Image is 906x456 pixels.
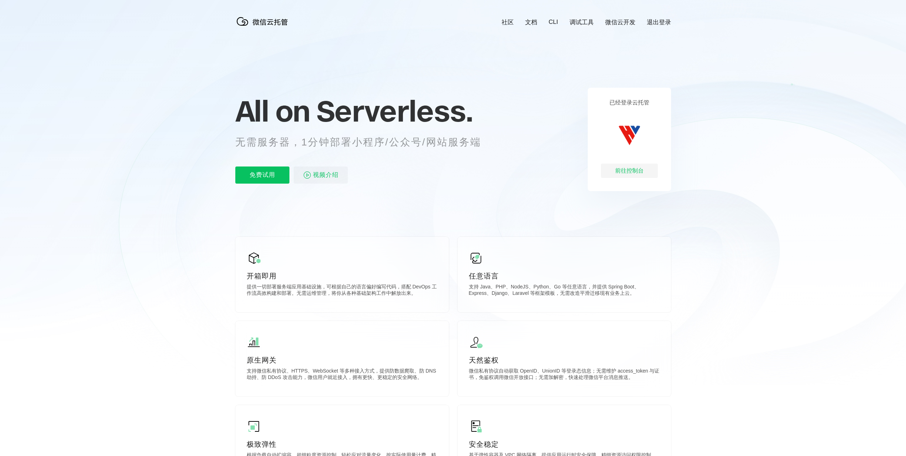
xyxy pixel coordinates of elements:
[235,14,292,29] img: 微信云托管
[525,18,537,26] a: 文档
[469,271,660,281] p: 任意语言
[647,18,671,26] a: 退出登录
[601,164,658,178] div: 前往控制台
[469,368,660,382] p: 微信私有协议自动获取 OpenID、UnionID 等登录态信息；无需维护 access_token 与证书，免鉴权调用微信开放接口；无需加解密，快速处理微信平台消息推送。
[303,171,311,179] img: video_play.svg
[247,284,438,298] p: 提供一切部署服务端应用基础设施，可根据自己的语言偏好编写代码，搭配 DevOps 工作流高效构建和部署。无需运维管理，将你从各种基础架构工作中解放出来。
[235,93,310,129] span: All on
[316,93,473,129] span: Serverless.
[247,355,438,365] p: 原生网关
[247,439,438,449] p: 极致弹性
[235,24,292,30] a: 微信云托管
[502,18,514,26] a: 社区
[605,18,635,26] a: 微信云开发
[247,368,438,382] p: 支持微信私有协议、HTTPS、WebSocket 等多种接入方式，提供防数据爬取、防 DNS 劫持、防 DDoS 攻击能力，微信用户就近接入，拥有更快、更稳定的安全网络。
[235,135,494,149] p: 无需服务器，1分钟部署小程序/公众号/网站服务端
[469,439,660,449] p: 安全稳定
[609,99,649,107] p: 已经登录云托管
[469,284,660,298] p: 支持 Java、PHP、NodeJS、Python、Go 等任意语言，并提供 Spring Boot、Express、Django、Laravel 等框架模板，无需改造平滑迁移现有业务上云。
[235,166,289,184] p: 免费试用
[469,355,660,365] p: 天然鉴权
[313,166,339,184] span: 视频介绍
[549,19,558,26] a: CLI
[247,271,438,281] p: 开箱即用
[570,18,594,26] a: 调试工具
